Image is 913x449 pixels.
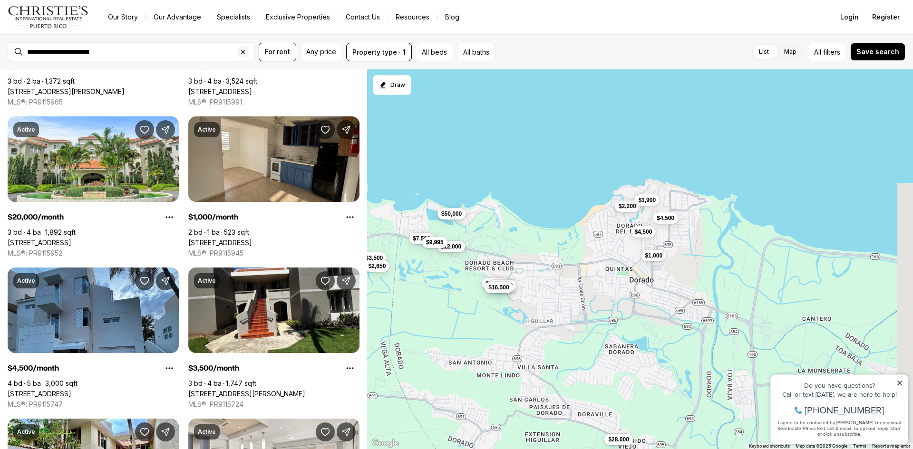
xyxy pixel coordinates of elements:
[338,10,388,24] button: Contact Us
[488,280,516,291] button: $16,000
[198,277,216,285] p: Active
[258,10,338,24] a: Exclusive Properties
[337,422,356,441] button: Share Property
[135,271,154,290] button: Save Property: 693 VILLAS DE GOLF OESTE #135
[416,43,453,61] button: All beds
[437,208,466,220] button: $50,000
[265,48,290,56] span: For rent
[777,43,804,60] label: Map
[615,201,640,212] button: $2,200
[751,43,777,60] label: List
[146,10,209,24] a: Our Advantage
[482,278,510,289] button: $16,000
[337,271,356,290] button: Share Property
[188,390,305,398] a: 693 COND NORTH COAST VILLAGE #313, VEGA ALTA PR, 00692
[808,43,846,61] button: Allfilters
[657,214,674,222] span: $4,500
[8,6,89,29] img: logo
[486,280,506,287] span: $16,000
[156,422,175,441] button: Share Property
[17,428,35,436] p: Active
[365,260,390,272] button: $2,650
[306,48,336,56] span: Any price
[426,239,444,246] span: $9,995
[413,235,430,242] span: $7,500
[8,87,125,96] a: 693 GOLD VILLAS #7201, VEGA ALTA PR, 00692
[856,48,899,56] span: Save search
[259,43,296,61] button: For rent
[316,120,335,139] button: Save Property: Calle 13 CALLE 13 #117E- #3
[209,10,258,24] a: Specialists
[814,47,821,57] span: All
[645,252,662,259] span: $1,000
[10,21,137,28] div: Do you have questions?
[604,434,632,445] button: $28,000
[441,210,462,218] span: $50,000
[823,47,840,57] span: filters
[437,241,465,252] button: $12,000
[653,212,678,224] button: $4,500
[362,252,387,264] button: $3,500
[135,422,154,441] button: Save Property: 22 FAIRWAYS VILLAGE DR
[188,87,252,96] a: 3811 WEST BEACH, DORADO PR, 00646
[485,282,513,293] button: $16,500
[641,250,666,261] button: $1,000
[12,58,136,76] span: I agree to be contacted by [PERSON_NAME] International Real Estate PR via text, call & email. To ...
[237,43,254,61] button: Clear search input
[337,120,356,139] button: Share Property
[366,254,383,262] span: $3,500
[373,75,411,95] button: Start drawing
[422,237,447,248] button: $9,995
[619,202,636,210] span: $2,200
[156,120,175,139] button: Share Property
[488,284,509,291] span: $16,500
[631,226,656,238] button: $4,500
[135,120,154,139] button: Save Property: 500 PLANTATION DR #2-101
[198,126,216,134] p: Active
[441,243,461,250] span: $12,000
[10,30,137,37] div: Call or text [DATE], we are here to help!
[840,13,859,21] span: Login
[160,359,179,378] button: Property options
[198,428,216,436] p: Active
[316,271,335,290] button: Save Property: 693 COND NORTH COAST VILLAGE #313
[39,45,118,54] span: [PHONE_NUMBER]
[866,8,905,27] button: Register
[300,43,342,61] button: Any price
[872,13,900,21] span: Register
[340,208,359,227] button: Property options
[188,239,252,247] a: Calle 13 CALLE 13 #117E- #3, DORADO PR, 00646
[316,422,335,441] button: Save Property: 2408 PLANTATION VILLAGE DR
[608,436,629,443] span: $28,000
[369,262,386,270] span: $2,650
[388,10,437,24] a: Resources
[17,126,35,134] p: Active
[340,359,359,378] button: Property options
[634,194,660,206] button: $3,900
[635,228,652,236] span: $4,500
[850,43,905,61] button: Save search
[457,43,495,61] button: All baths
[346,43,412,61] button: Property type · 1
[8,239,71,247] a: 500 PLANTATION DR #2-101, DORADO PR, 00646
[17,277,35,285] p: Active
[160,208,179,227] button: Property options
[156,271,175,290] button: Share Property
[835,8,864,27] button: Login
[437,10,467,24] a: Blog
[638,196,656,204] span: $3,900
[8,390,71,398] a: 693 VILLAS DE GOLF OESTE #135, DORADO PR, 00646
[100,10,146,24] a: Our Story
[409,233,434,244] button: $7,500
